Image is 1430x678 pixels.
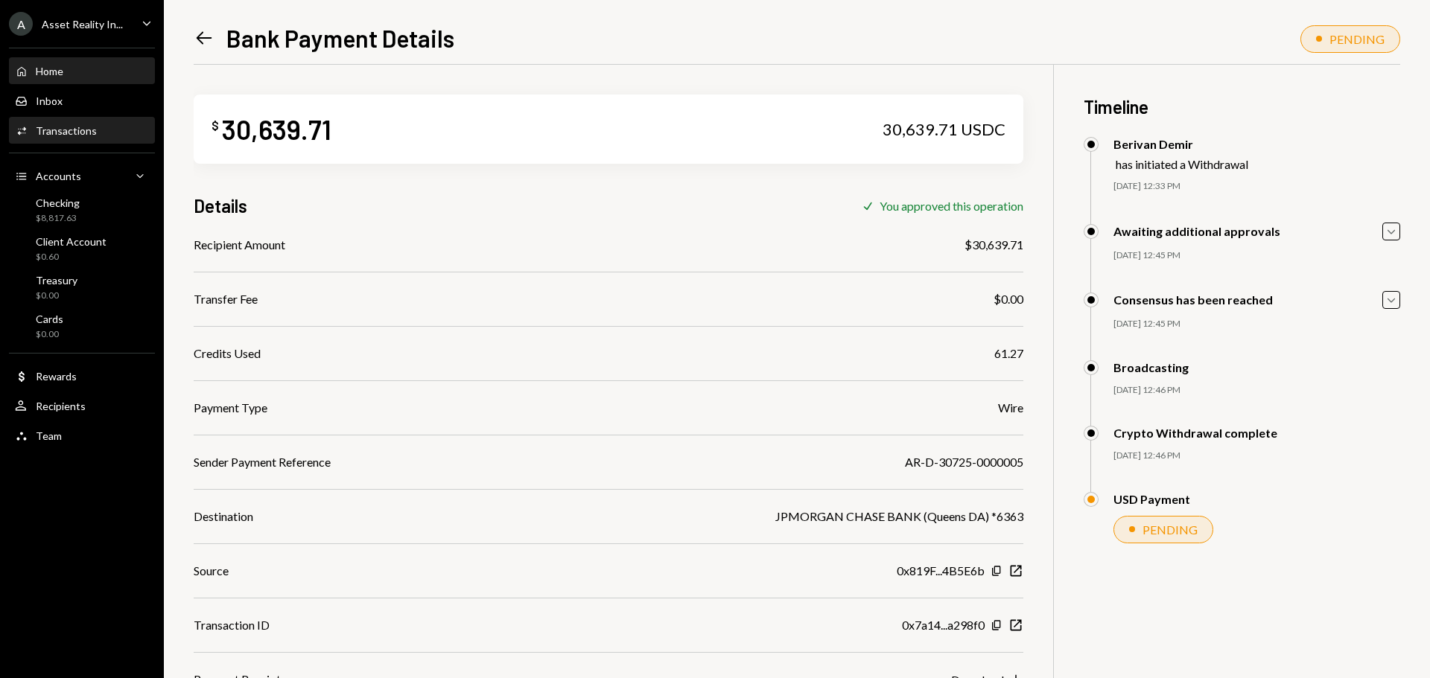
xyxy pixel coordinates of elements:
[9,269,155,305] a: Treasury$0.00
[883,119,1005,140] div: 30,639.71 USDC
[212,118,219,133] div: $
[194,508,253,525] div: Destination
[1113,224,1280,238] div: Awaiting additional approvals
[36,251,107,263] div: $0.60
[9,57,155,84] a: Home
[226,23,454,53] h1: Bank Payment Details
[9,117,155,144] a: Transactions
[1329,32,1385,46] div: PENDING
[194,290,258,308] div: Transfer Fee
[194,453,331,471] div: Sender Payment Reference
[902,616,985,634] div: 0x7a14...a298f0
[994,345,1023,362] div: 61.27
[36,328,63,341] div: $0.00
[1113,249,1400,262] div: [DATE] 12:45 PM
[36,212,80,225] div: $8,817.63
[9,192,155,228] a: Checking$8,817.63
[36,370,77,383] div: Rewards
[194,399,267,417] div: Payment Type
[994,290,1023,308] div: $0.00
[36,65,63,77] div: Home
[1116,157,1248,171] div: has initiated a Withdrawal
[9,162,155,189] a: Accounts
[9,392,155,419] a: Recipients
[1113,318,1400,330] div: [DATE] 12:45 PM
[36,400,86,412] div: Recipients
[194,562,229,580] div: Source
[222,112,331,146] div: 30,639.71
[9,231,155,266] a: Client Account$0.60
[1113,492,1190,506] div: USD Payment
[36,196,80,209] div: Checking
[905,453,1023,471] div: AR-D-30725-0000005
[36,290,77,302] div: $0.00
[9,308,155,344] a: Cards$0.00
[36,95,63,107] div: Inbox
[36,235,107,248] div: Client Account
[9,422,155,449] a: Team
[1113,292,1273,307] div: Consensus has been reached
[1143,522,1198,537] div: PENDING
[42,18,123,31] div: Asset Reality In...
[194,616,270,634] div: Transaction ID
[9,362,155,389] a: Rewards
[1113,180,1400,193] div: [DATE] 12:33 PM
[998,399,1023,417] div: Wire
[9,12,33,36] div: A
[1113,450,1400,462] div: [DATE] 12:46 PM
[194,194,247,218] h3: Details
[36,313,63,325] div: Cards
[1113,137,1248,151] div: Berivan Demir
[194,236,285,254] div: Recipient Amount
[36,429,62,442] div: Team
[775,508,1023,525] div: JPMORGAN CHASE BANK (Queens DA) *6363
[9,87,155,114] a: Inbox
[965,236,1023,254] div: $30,639.71
[36,124,97,137] div: Transactions
[194,345,261,362] div: Credits Used
[1084,95,1400,119] h3: Timeline
[36,170,81,182] div: Accounts
[36,274,77,287] div: Treasury
[897,562,985,580] div: 0x819F...4B5E6b
[1113,360,1189,374] div: Broadcasting
[1113,384,1400,397] div: [DATE] 12:46 PM
[1113,426,1277,440] div: Crypto Withdrawal complete
[880,199,1023,213] div: You approved this operation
